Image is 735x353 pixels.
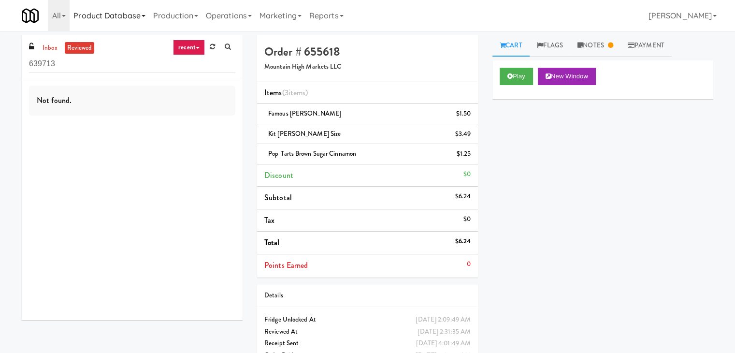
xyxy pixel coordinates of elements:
div: Reviewed At [264,326,471,338]
a: Notes [570,35,620,57]
span: Not found. [37,95,72,106]
div: [DATE] 2:09:49 AM [416,314,471,326]
div: [DATE] 2:31:35 AM [418,326,471,338]
span: Total [264,237,280,248]
ng-pluralize: items [288,87,306,98]
button: New Window [538,68,596,85]
input: Search vision orders [29,55,235,73]
a: inbox [40,42,60,54]
span: Famous [PERSON_NAME] [268,109,341,118]
span: (3 ) [282,87,308,98]
a: Cart [492,35,530,57]
div: 0 [467,258,471,270]
div: Fridge Unlocked At [264,314,471,326]
div: [DATE] 4:01:49 AM [416,338,471,350]
div: $1.25 [457,148,471,160]
span: Discount [264,170,293,181]
span: Points Earned [264,260,308,271]
h4: Order # 655618 [264,45,471,58]
a: Payment [620,35,672,57]
span: Subtotal [264,192,292,203]
h5: Mountain High Markets LLC [264,63,471,71]
div: $0 [463,168,471,180]
span: Tax [264,215,274,226]
a: recent [173,40,205,55]
div: $0 [463,213,471,225]
div: $6.24 [455,191,471,203]
span: Kit [PERSON_NAME] Size [268,129,341,138]
span: Items [264,87,308,98]
div: $3.49 [455,128,471,140]
span: Pop-Tarts Brown Sugar Cinnamon [268,149,356,158]
div: $1.50 [456,108,471,120]
img: Micromart [22,7,39,24]
div: Details [264,290,471,302]
div: $6.24 [455,235,471,248]
div: Receipt Sent [264,338,471,350]
button: Play [500,68,533,85]
a: reviewed [65,42,95,54]
a: Flags [530,35,571,57]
